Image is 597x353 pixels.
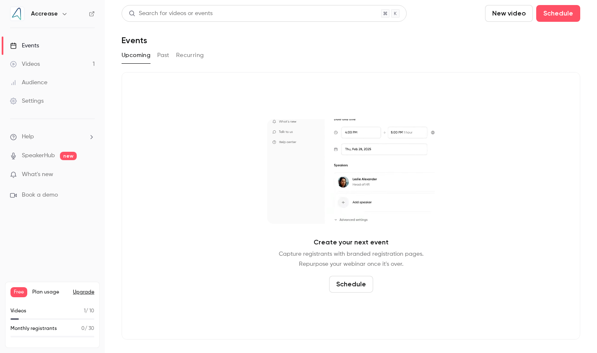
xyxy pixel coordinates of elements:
[22,191,58,200] span: Book a demo
[157,49,169,62] button: Past
[81,326,85,331] span: 0
[31,10,58,18] h6: Accrease
[32,289,68,296] span: Plan usage
[122,35,147,45] h1: Events
[314,237,389,247] p: Create your next event
[279,249,423,269] p: Capture registrants with branded registration pages. Repurpose your webinar once it's over.
[10,7,24,21] img: Accrease
[536,5,580,22] button: Schedule
[85,171,95,179] iframe: Noticeable Trigger
[129,9,213,18] div: Search for videos or events
[73,289,94,296] button: Upgrade
[60,152,77,160] span: new
[485,5,533,22] button: New video
[81,325,94,332] p: / 30
[22,170,53,179] span: What's new
[10,307,26,315] p: Videos
[329,276,373,293] button: Schedule
[10,60,40,68] div: Videos
[22,151,55,160] a: SpeakerHub
[10,287,27,297] span: Free
[10,78,47,87] div: Audience
[176,49,204,62] button: Recurring
[10,97,44,105] div: Settings
[10,42,39,50] div: Events
[22,132,34,141] span: Help
[122,49,151,62] button: Upcoming
[10,132,95,141] li: help-dropdown-opener
[10,325,57,332] p: Monthly registrants
[84,309,86,314] span: 1
[84,307,94,315] p: / 10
